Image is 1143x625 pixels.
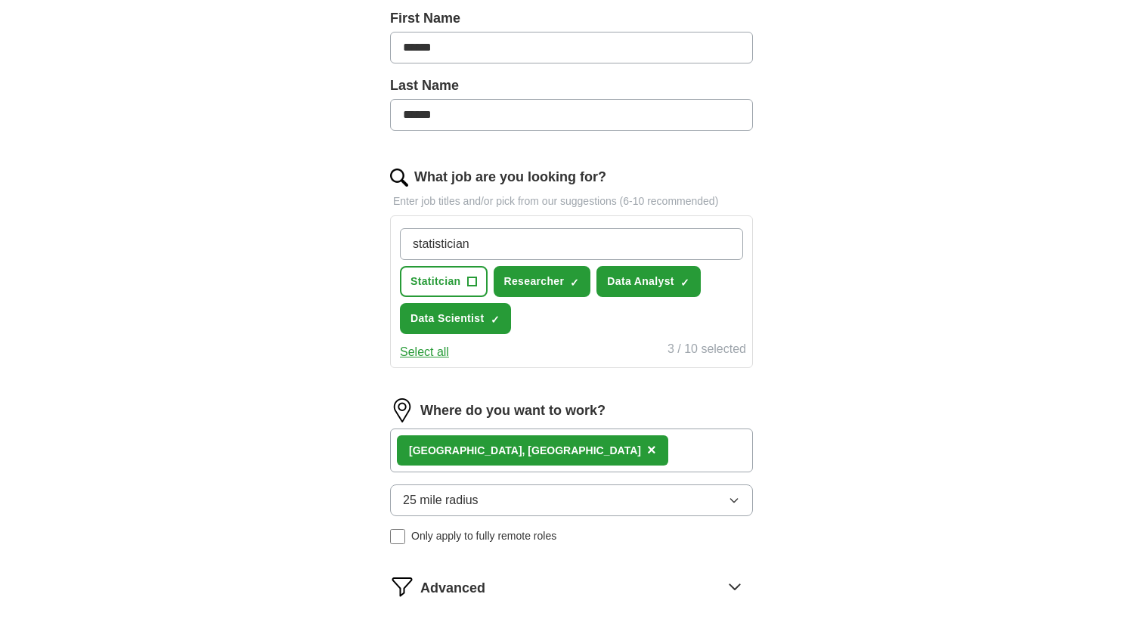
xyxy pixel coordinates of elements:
[570,277,579,289] span: ✓
[680,277,689,289] span: ✓
[647,441,656,458] span: ×
[390,398,414,422] img: location.png
[420,401,606,421] label: Where do you want to work?
[596,266,701,297] button: Data Analyst✓
[410,274,461,289] span: Statitcian
[390,574,414,599] img: filter
[414,167,606,187] label: What job are you looking for?
[390,8,753,29] label: First Name
[668,340,746,361] div: 3 / 10 selected
[420,578,485,599] span: Advanced
[647,439,656,462] button: ×
[390,529,405,544] input: Only apply to fully remote roles
[390,484,753,516] button: 25 mile radius
[504,274,565,289] span: Researcher
[607,274,674,289] span: Data Analyst
[390,169,408,187] img: search.png
[409,443,641,459] div: [GEOGRAPHIC_DATA], [GEOGRAPHIC_DATA]
[390,76,753,96] label: Last Name
[494,266,591,297] button: Researcher✓
[400,228,743,260] input: Type a job title and press enter
[400,266,488,297] button: Statitcian
[410,311,485,326] span: Data Scientist
[403,491,479,509] span: 25 mile radius
[411,528,556,544] span: Only apply to fully remote roles
[400,303,511,334] button: Data Scientist✓
[390,193,753,209] p: Enter job titles and/or pick from our suggestions (6-10 recommended)
[491,314,500,326] span: ✓
[400,343,449,361] button: Select all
